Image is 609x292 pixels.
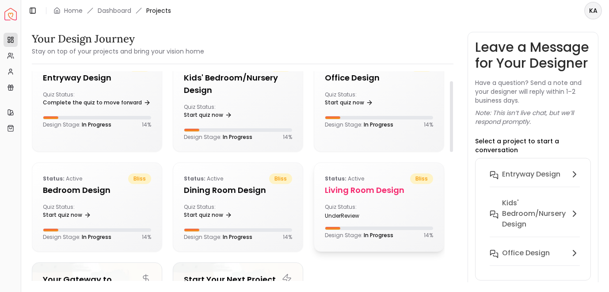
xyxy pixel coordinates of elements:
button: KA [584,2,602,19]
p: Design Stage: [325,121,393,128]
div: Quiz Status: [43,204,94,221]
h6: entryway design [502,169,560,180]
h3: Your Design Journey [32,32,204,46]
div: Quiz Status: [184,104,235,121]
a: Start quiz now [184,209,232,221]
p: 14 % [424,121,433,128]
p: Design Stage: [325,232,393,239]
a: Home [64,6,83,15]
p: Select a project to start a conversation [475,137,591,154]
span: In Progress [82,121,111,128]
b: Status: [184,175,206,182]
span: In Progress [82,233,111,241]
button: entryway design [483,165,587,194]
small: Stay on top of your projects and bring your vision home [32,47,204,56]
h5: Living Room design [325,184,433,196]
p: 14 % [142,121,151,128]
button: Office design [483,244,587,273]
h6: Office design [502,248,550,258]
h5: Bedroom design [43,184,151,196]
span: bliss [128,173,151,184]
button: Kids' Bedroom/Nursery design [483,194,587,244]
p: 14 % [283,234,292,241]
b: Status: [325,175,346,182]
div: Quiz Status: [184,204,235,221]
a: Dashboard [98,6,131,15]
p: active [325,173,364,184]
a: Complete the quiz to move forward [43,96,151,109]
p: 14 % [283,134,292,141]
span: KA [585,3,601,19]
a: Spacejoy [4,8,17,20]
span: In Progress [364,231,393,239]
b: Status: [43,175,65,182]
img: Spacejoy Logo [4,8,17,20]
span: Projects [146,6,171,15]
h5: Dining Room design [184,184,292,196]
a: Start quiz now [43,209,91,221]
p: Design Stage: [184,134,252,141]
h3: Leave a Message for Your Designer [475,39,591,71]
p: 14 % [142,234,151,241]
p: Note: This isn’t live chat, but we’ll respond promptly. [475,108,591,126]
p: active [43,173,82,184]
div: Quiz Status: [43,91,94,109]
nav: breadcrumb [53,6,171,15]
span: bliss [410,173,433,184]
h5: Start Your Next Project [184,273,292,286]
span: In Progress [223,133,252,141]
div: underReview [325,212,376,219]
a: Start quiz now [325,96,373,109]
h5: Office design [325,72,433,84]
p: Design Stage: [184,234,252,241]
h5: entryway design [43,72,151,84]
p: Have a question? Send a note and your designer will reply within 1–2 business days. [475,78,591,105]
span: In Progress [364,121,393,128]
span: In Progress [223,233,252,241]
p: Design Stage: [43,234,111,241]
div: Quiz Status: [325,91,376,109]
h6: Kids' Bedroom/Nursery design [502,198,566,230]
div: Quiz Status: [325,204,376,219]
p: Design Stage: [43,121,111,128]
p: active [184,173,223,184]
span: bliss [269,173,292,184]
h5: Kids' Bedroom/Nursery design [184,72,292,96]
a: Start quiz now [184,109,232,121]
p: 14 % [424,232,433,239]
